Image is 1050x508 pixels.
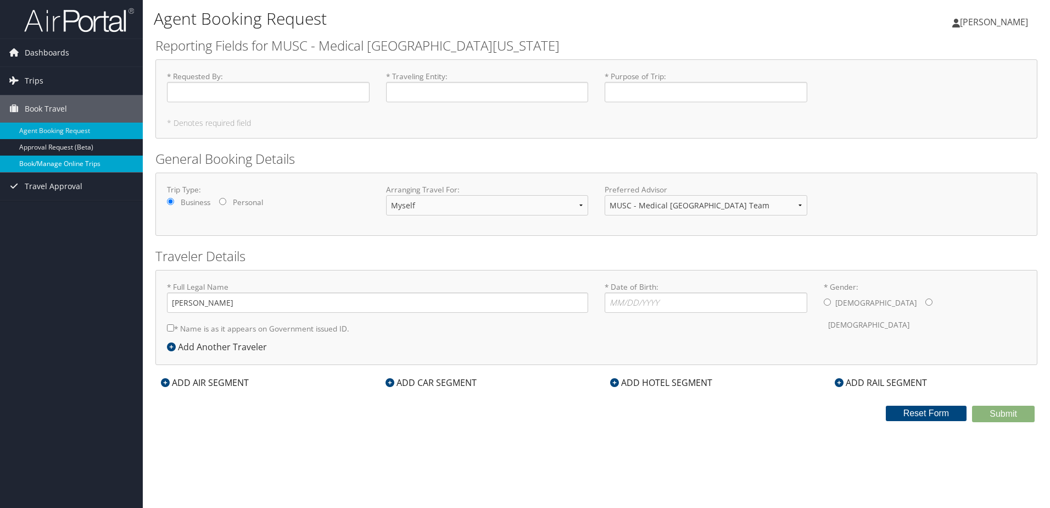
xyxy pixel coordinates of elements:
div: ADD RAIL SEGMENT [829,376,932,389]
div: ADD CAR SEGMENT [380,376,482,389]
div: ADD HOTEL SEGMENT [605,376,718,389]
span: Trips [25,67,43,95]
span: Travel Approval [25,173,82,200]
input: * Gender:[DEMOGRAPHIC_DATA][DEMOGRAPHIC_DATA] [824,299,831,306]
input: * Traveling Entity: [386,82,589,102]
input: * Gender:[DEMOGRAPHIC_DATA][DEMOGRAPHIC_DATA] [925,299,932,306]
label: [DEMOGRAPHIC_DATA] [828,314,909,335]
input: * Full Legal Name [167,292,588,313]
input: * Name is as it appears on Government issued ID. [167,324,174,332]
label: * Full Legal Name [167,281,588,313]
input: * Date of Birth: [605,292,807,313]
label: Trip Type: [167,184,370,195]
div: Add Another Traveler [167,340,272,354]
span: Book Travel [25,95,67,123]
label: * Name is as it appears on Government issued ID. [167,318,349,339]
label: Preferred Advisor [605,184,807,195]
img: airportal-logo.png [24,7,134,33]
h1: Agent Booking Request [154,7,744,30]
label: Business [181,197,210,208]
label: Arranging Travel For: [386,184,589,195]
label: * Gender: [824,281,1026,336]
label: * Requested By : [167,71,370,102]
h2: General Booking Details [155,150,1037,168]
button: Reset Form [886,406,967,421]
input: * Requested By: [167,82,370,102]
input: * Purpose of Trip: [605,82,807,102]
h5: * Denotes required field [167,119,1026,127]
span: [PERSON_NAME] [960,16,1028,28]
label: * Purpose of Trip : [605,71,807,102]
span: Dashboards [25,39,69,67]
label: * Date of Birth: [605,281,807,313]
div: ADD AIR SEGMENT [155,376,254,389]
h2: Traveler Details [155,247,1037,266]
label: Personal [233,197,263,208]
h2: Reporting Fields for MUSC - Medical [GEOGRAPHIC_DATA][US_STATE] [155,36,1037,55]
a: [PERSON_NAME] [952,5,1039,38]
button: Submit [972,406,1035,422]
label: * Traveling Entity : [386,71,589,102]
label: [DEMOGRAPHIC_DATA] [835,292,917,313]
